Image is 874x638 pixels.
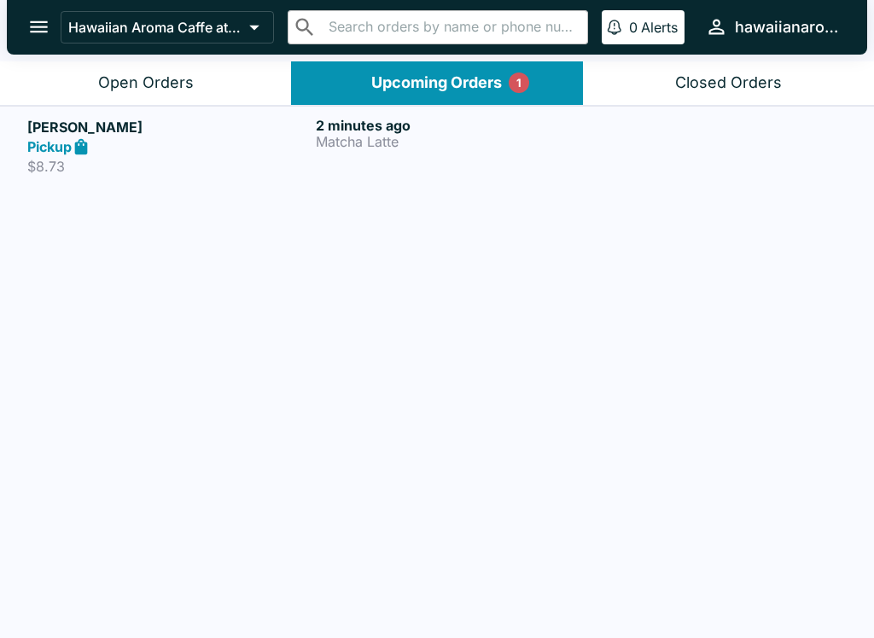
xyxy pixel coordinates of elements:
[27,117,309,137] h5: [PERSON_NAME]
[516,74,521,91] p: 1
[27,158,309,175] p: $8.73
[68,19,242,36] p: Hawaiian Aroma Caffe at The [GEOGRAPHIC_DATA]
[316,134,597,149] p: Matcha Latte
[698,9,847,45] button: hawaiianaromacaffeilikai
[316,117,597,134] h6: 2 minutes ago
[629,19,638,36] p: 0
[27,138,72,155] strong: Pickup
[371,73,502,93] div: Upcoming Orders
[641,19,678,36] p: Alerts
[61,11,274,43] button: Hawaiian Aroma Caffe at The [GEOGRAPHIC_DATA]
[98,73,194,93] div: Open Orders
[675,73,782,93] div: Closed Orders
[17,5,61,49] button: open drawer
[735,17,840,38] div: hawaiianaromacaffeilikai
[323,15,580,39] input: Search orders by name or phone number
